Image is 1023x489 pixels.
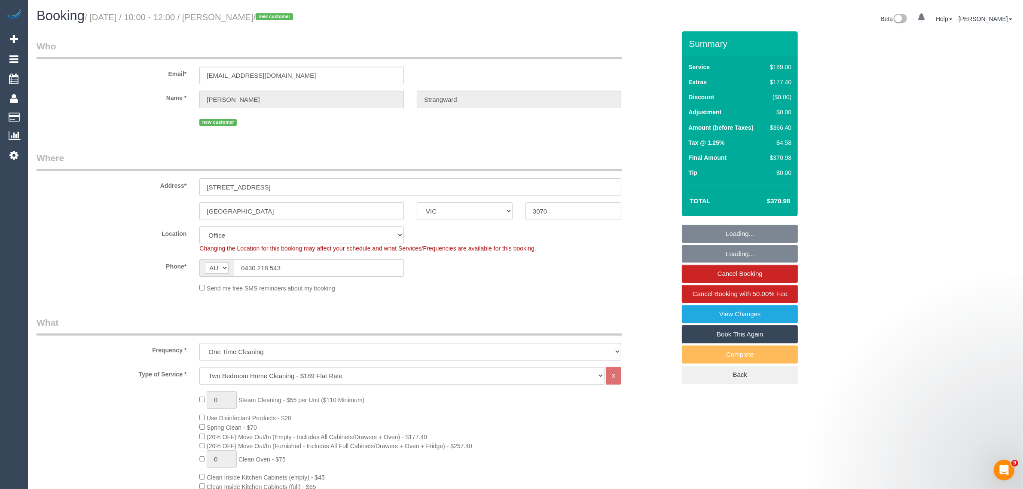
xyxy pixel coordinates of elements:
[994,460,1014,480] iframe: Intercom live chat
[959,15,1012,22] a: [PERSON_NAME]
[234,259,404,277] input: Phone*
[207,434,427,440] span: (20% OFF) Move Out/In (Empty - Includes All Cabinets/Drawers + Oven) - $177.40
[766,108,791,116] div: $0.00
[682,305,798,323] a: View Changes
[689,39,794,49] h3: Summary
[199,91,404,108] input: First Name*
[688,123,753,132] label: Amount (before Taxes)
[417,91,621,108] input: Last Name*
[688,138,724,147] label: Tax @ 1.25%
[199,202,404,220] input: Suburb*
[207,474,325,481] span: Clean Inside Kitchen Cabinets (empty) - $45
[688,63,710,71] label: Service
[37,8,85,23] span: Booking
[688,153,727,162] label: Final Amount
[766,123,791,132] div: $366.40
[238,397,364,403] span: Steam Cleaning - $55 per Unit ($110 Minimum)
[30,178,193,190] label: Address*
[766,63,791,71] div: $189.00
[199,67,404,84] input: Email*
[30,67,193,78] label: Email*
[207,443,472,449] span: (20% OFF) Move Out/In (Furnished - Includes All Full Cabinets/Drawers + Oven + Fridge) - $257.40
[682,366,798,384] a: Back
[37,40,622,59] legend: Who
[893,14,907,25] img: New interface
[253,12,296,22] span: /
[688,168,697,177] label: Tip
[766,138,791,147] div: $4.58
[525,202,621,220] input: Post Code*
[256,13,293,20] span: new customer
[682,325,798,343] a: Book This Again
[199,119,237,126] span: new customer
[199,245,536,252] span: Changing the Location for this booking may affect your schedule and what Services/Frequencies are...
[688,108,721,116] label: Adjustment
[766,153,791,162] div: $370.98
[682,265,798,283] a: Cancel Booking
[688,93,714,101] label: Discount
[238,456,286,463] span: Clean Oven - $75
[30,259,193,271] label: Phone*
[766,93,791,101] div: ($0.00)
[881,15,907,22] a: Beta
[30,367,193,379] label: Type of Service *
[936,15,953,22] a: Help
[682,285,798,303] a: Cancel Booking with 50.00% Fee
[766,168,791,177] div: $0.00
[207,415,291,422] span: Use Disinfectant Products - $20
[30,343,193,355] label: Frequency *
[85,12,296,22] small: / [DATE] / 10:00 - 12:00 / [PERSON_NAME]
[741,198,790,205] h4: $370.98
[30,226,193,238] label: Location
[766,78,791,86] div: $177.40
[5,9,22,21] img: Automaid Logo
[207,424,257,431] span: Spring Clean - $70
[690,197,711,205] strong: Total
[30,91,193,102] label: Name *
[688,78,707,86] label: Extras
[693,290,788,297] span: Cancel Booking with 50.00% Fee
[207,285,335,292] span: Send me free SMS reminders about my booking
[37,316,622,336] legend: What
[37,152,622,171] legend: Where
[1011,460,1018,467] span: 9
